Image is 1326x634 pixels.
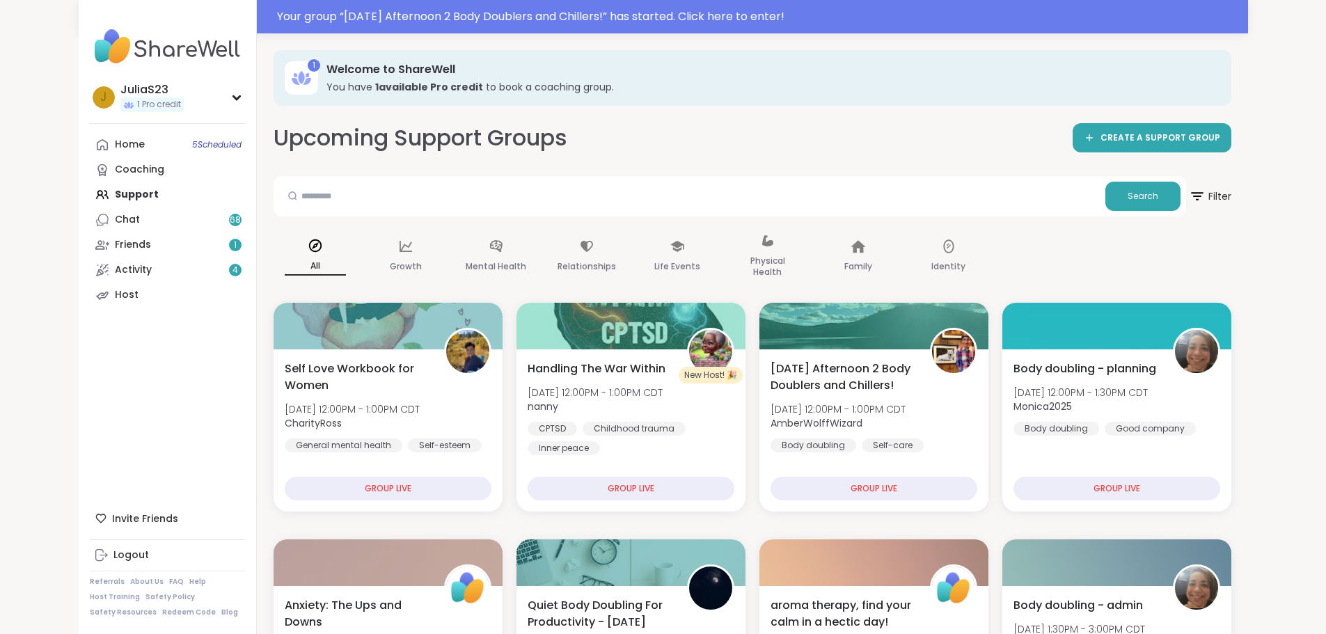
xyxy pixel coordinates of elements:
div: GROUP LIVE [1013,477,1220,500]
b: AmberWolffWizard [771,416,862,430]
div: Activity [115,263,152,277]
p: Family [844,258,872,275]
span: J [100,88,106,106]
p: All [285,257,346,276]
a: About Us [130,577,164,587]
p: Identity [931,258,965,275]
span: Body doubling - planning [1013,360,1156,377]
span: Self Love Workbook for Women [285,360,429,394]
span: CREATE A SUPPORT GROUP [1100,132,1220,144]
p: Growth [390,258,422,275]
a: Friends1 [90,232,245,257]
a: Host [90,283,245,308]
a: Logout [90,543,245,568]
div: New Host! 🎉 [679,367,743,383]
div: Inner peace [528,441,600,455]
span: Filter [1189,180,1231,213]
div: Self-esteem [408,438,482,452]
span: 68 [230,214,241,226]
a: CREATE A SUPPORT GROUP [1073,123,1231,152]
div: Your group “ [DATE] Afternoon 2 Body Doublers and Chillers! ” has started. Click here to enter! [277,8,1240,25]
div: Home [115,138,145,152]
a: Home5Scheduled [90,132,245,157]
img: Monica2025 [1175,566,1218,610]
div: Self-care [862,438,924,452]
h2: Upcoming Support Groups [274,122,567,154]
b: CharityRoss [285,416,342,430]
a: Coaching [90,157,245,182]
div: Chat [115,213,140,227]
img: nanny [689,330,732,373]
div: CPTSD [528,422,577,436]
span: Anxiety: The Ups and Downs [285,597,429,631]
a: Help [189,577,206,587]
a: Activity4 [90,257,245,283]
span: Search [1128,190,1158,203]
div: Childhood trauma [583,422,686,436]
a: Safety Policy [145,592,195,602]
span: 1 Pro credit [137,99,181,111]
span: Body doubling - admin [1013,597,1143,614]
span: [DATE] 12:00PM - 1:00PM CDT [771,402,906,416]
p: Mental Health [466,258,526,275]
img: CharityRoss [446,330,489,373]
b: nanny [528,399,558,413]
div: Coaching [115,163,164,177]
div: GROUP LIVE [528,477,734,500]
img: QueenOfTheNight [689,566,732,610]
a: Redeem Code [162,608,216,617]
h3: Welcome to ShareWell [326,62,1212,77]
span: aroma therapy, find your calm in a hectic day! [771,597,915,631]
b: 1 available Pro credit [375,80,483,94]
span: 5 Scheduled [192,139,242,150]
div: Body doubling [1013,422,1099,436]
div: Body doubling [771,438,856,452]
p: Relationships [558,258,616,275]
span: [DATE] 12:00PM - 1:30PM CDT [1013,386,1148,399]
img: Monica2025 [1175,330,1218,373]
a: Host Training [90,592,140,602]
p: Physical Health [737,253,798,280]
div: General mental health [285,438,402,452]
span: [DATE] 12:00PM - 1:00PM CDT [285,402,420,416]
span: Quiet Body Doubling For Productivity - [DATE] [528,597,672,631]
div: Good company [1105,422,1196,436]
a: Blog [221,608,238,617]
h3: You have to book a coaching group. [326,80,1212,94]
b: Monica2025 [1013,399,1072,413]
button: Filter [1189,176,1231,216]
img: ShareWell [932,566,975,610]
div: Host [115,288,139,302]
span: [DATE] 12:00PM - 1:00PM CDT [528,386,663,399]
span: 4 [232,264,238,276]
a: Safety Resources [90,608,157,617]
div: JuliaS23 [120,82,184,97]
span: Handling The War Within [528,360,665,377]
div: Friends [115,238,151,252]
img: AmberWolffWizard [932,330,975,373]
a: FAQ [169,577,184,587]
p: Life Events [654,258,700,275]
div: Logout [113,548,149,562]
span: [DATE] Afternoon 2 Body Doublers and Chillers! [771,360,915,394]
a: Referrals [90,577,125,587]
a: Chat68 [90,207,245,232]
img: ShareWell Nav Logo [90,22,245,71]
img: ShareWell [446,566,489,610]
div: 1 [308,59,320,72]
button: Search [1105,182,1181,211]
div: GROUP LIVE [285,477,491,500]
div: GROUP LIVE [771,477,977,500]
span: 1 [234,239,237,251]
div: Invite Friends [90,506,245,531]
